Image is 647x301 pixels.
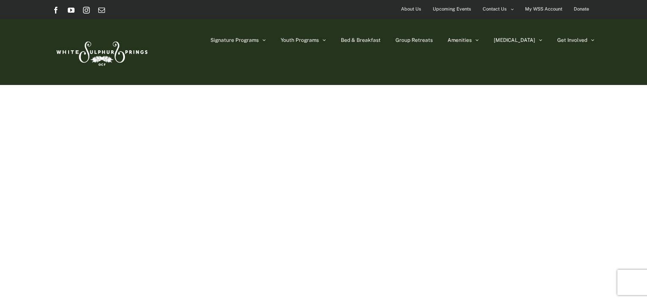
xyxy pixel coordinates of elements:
a: Signature Programs [210,19,266,61]
span: Group Retreats [395,38,433,43]
a: Group Retreats [395,19,433,61]
span: Amenities [448,38,472,43]
span: Bed & Breakfast [341,38,381,43]
span: Upcoming Events [433,3,471,15]
a: Youth Programs [281,19,326,61]
a: Email [98,7,105,14]
a: Instagram [83,7,90,14]
img: White Sulphur Springs Logo [53,32,150,72]
a: Facebook [53,7,59,14]
nav: Main Menu [210,19,594,61]
span: Donate [574,3,589,15]
span: [MEDICAL_DATA] [494,38,535,43]
span: Get Involved [557,38,587,43]
span: Contact Us [483,3,507,15]
a: YouTube [68,7,75,14]
span: My WSS Account [525,3,562,15]
span: Signature Programs [210,38,259,43]
span: Youth Programs [281,38,319,43]
span: About Us [401,3,421,15]
a: Bed & Breakfast [341,19,381,61]
a: Get Involved [557,19,594,61]
a: Amenities [448,19,479,61]
a: [MEDICAL_DATA] [494,19,542,61]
